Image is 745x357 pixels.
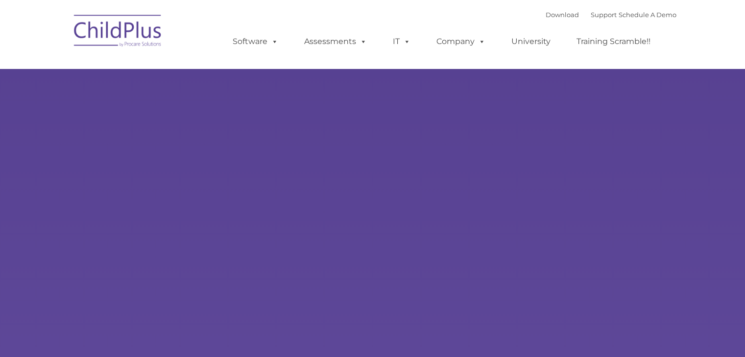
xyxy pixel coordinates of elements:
[546,11,676,19] font: |
[427,32,495,51] a: Company
[591,11,617,19] a: Support
[383,32,420,51] a: IT
[223,32,288,51] a: Software
[619,11,676,19] a: Schedule A Demo
[294,32,377,51] a: Assessments
[546,11,579,19] a: Download
[502,32,560,51] a: University
[567,32,660,51] a: Training Scramble!!
[69,8,167,57] img: ChildPlus by Procare Solutions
